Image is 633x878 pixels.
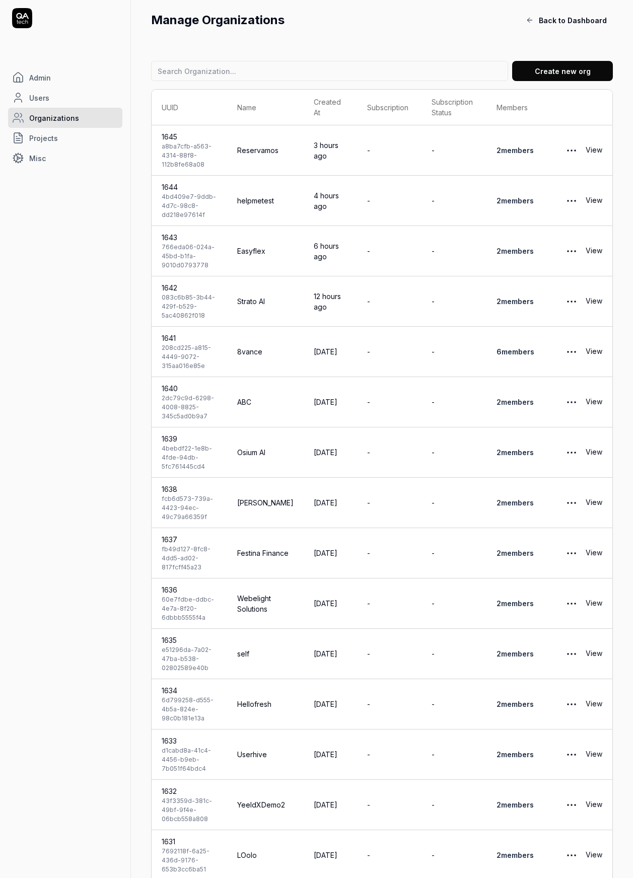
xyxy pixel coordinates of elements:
td: - [357,679,421,729]
div: 1641 [162,333,217,343]
td: - [357,327,421,377]
div: 766eda06-024a-45bd-b1fa-9010d0793778 [162,243,217,270]
td: - [421,528,486,578]
div: a8ba7cfb-a563-4314-88f8-112b8fe68a08 [162,142,217,169]
a: View [586,291,602,312]
a: 2members [497,851,534,859]
td: - [357,125,421,176]
div: d1cabd8a-41c4-4456-b9eb-7b051f64bdc4 [162,746,217,773]
td: - [421,679,486,729]
td: - [421,629,486,679]
div: 1639 [162,433,217,444]
div: 1644 [162,182,217,192]
span: s [530,599,534,608]
th: Members [486,90,548,125]
time: [DATE] [314,851,337,859]
td: YeeldXDemo2 [227,780,304,830]
td: [PERSON_NAME] [227,478,304,528]
div: 1633 [162,736,217,746]
a: 2members [497,750,534,759]
td: - [357,478,421,528]
td: 8vance [227,327,304,377]
a: View [586,845,602,865]
time: [DATE] [314,599,337,608]
span: Organizations [29,113,79,123]
div: 1635 [162,635,217,645]
a: 2members [497,649,534,658]
a: View [586,140,602,161]
td: - [421,176,486,226]
time: 6 hours ago [314,242,339,261]
td: - [421,578,486,629]
button: Create new org [512,61,613,81]
span: Admin [29,72,51,83]
div: 1640 [162,383,217,394]
div: 1634 [162,685,217,696]
time: [DATE] [314,750,337,759]
a: 2members [497,700,534,708]
a: View [586,795,602,815]
td: - [421,780,486,830]
a: 2members [497,196,534,205]
td: Userhive [227,729,304,780]
span: s [530,247,534,255]
a: View [586,644,602,664]
a: 2members [497,599,534,608]
span: s [530,196,534,205]
a: View [586,694,602,714]
a: 6members [497,347,534,356]
td: - [421,226,486,276]
span: s [530,700,534,708]
span: s [530,498,534,507]
td: self [227,629,304,679]
time: [DATE] [314,347,337,356]
td: - [421,327,486,377]
a: Users [8,88,122,108]
td: - [357,528,421,578]
a: View [586,241,602,261]
td: - [357,377,421,427]
a: Admin [8,67,122,88]
a: View [586,745,602,765]
div: 1645 [162,131,217,142]
div: 083c6b85-3b44-429f-b529-5ac40862f018 [162,293,217,320]
div: 208cd225-a815-4449-9072-315aa016e85e [162,343,217,371]
a: 2members [497,146,534,155]
a: View [586,543,602,563]
td: Festina Finance [227,528,304,578]
h2: Manage Organizations [151,11,520,29]
a: 2members [497,297,534,306]
span: s [530,297,534,306]
a: View [586,392,602,412]
span: Projects [29,133,58,143]
div: 1642 [162,282,217,293]
time: [DATE] [314,549,337,557]
td: - [357,176,421,226]
a: 2members [497,247,534,255]
td: - [357,729,421,780]
th: Created At [304,90,358,125]
span: Users [29,93,49,103]
a: View [586,191,602,211]
th: Subscription [357,90,421,125]
span: Back to Dashboard [539,15,607,26]
span: s [530,549,534,557]
a: Projects [8,128,122,148]
span: s [530,448,534,457]
div: 60e7fdbe-ddbc-4e7a-8f20-6dbbb5555f4a [162,595,217,622]
a: Organizations [8,108,122,128]
td: - [421,276,486,327]
a: 2members [497,549,534,557]
a: View [586,493,602,513]
a: 2members [497,398,534,406]
div: 1632 [162,786,217,796]
td: Reservamos [227,125,304,176]
div: fb49d127-8fc8-4dd5-ad02-817fcff45a23 [162,545,217,572]
time: [DATE] [314,800,337,809]
input: Search Organization... [151,61,508,81]
span: s [530,750,534,759]
td: - [421,427,486,478]
th: UUID [152,90,227,125]
a: Misc [8,148,122,168]
div: 1636 [162,584,217,595]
